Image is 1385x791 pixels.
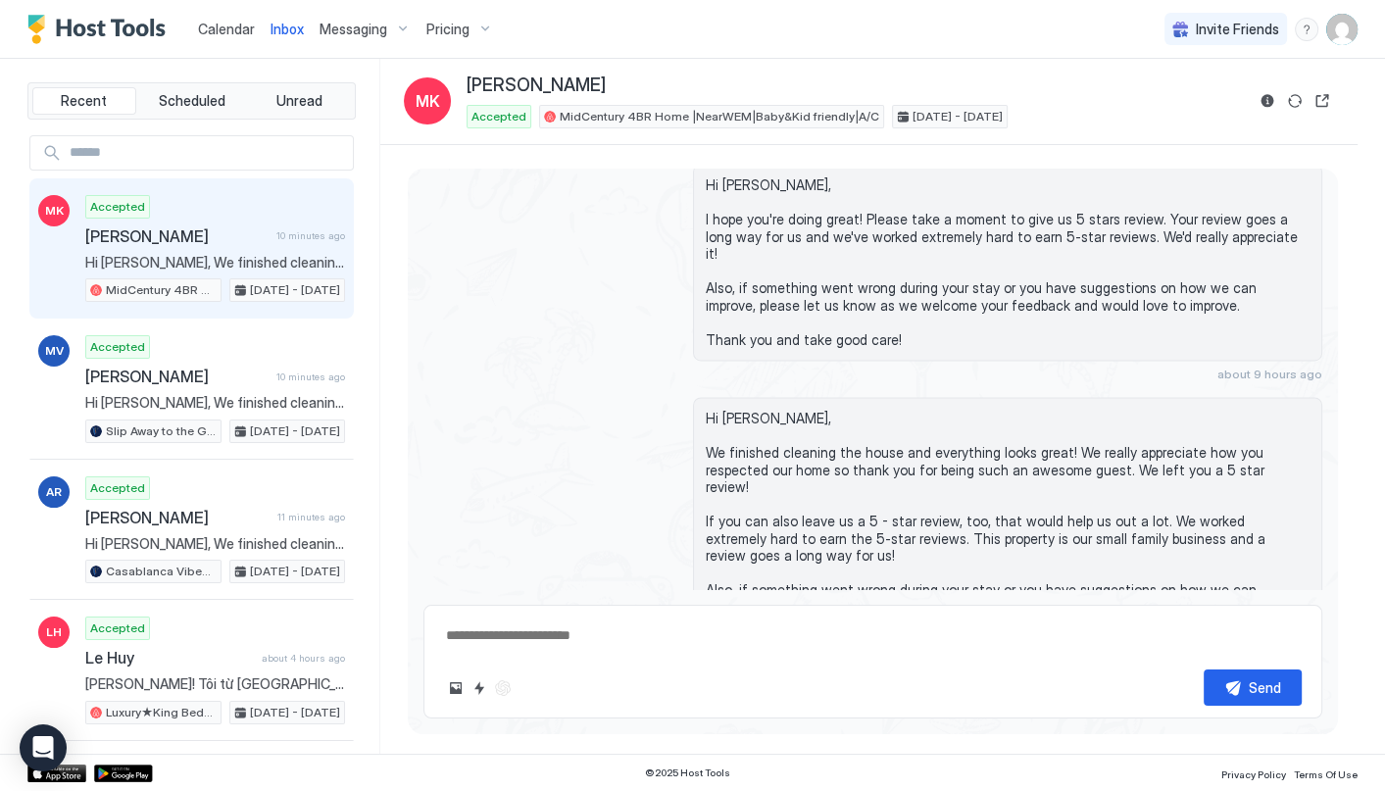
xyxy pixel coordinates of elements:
span: Inbox [271,21,304,37]
span: [DATE] - [DATE] [250,563,340,580]
span: Accepted [90,619,145,637]
a: Privacy Policy [1221,763,1286,783]
span: MidCentury 4BR Home |NearWEM|Baby&Kid friendly|A/C [106,281,217,299]
span: about 4 hours ago [262,652,345,665]
button: Upload image [444,676,468,700]
span: [DATE] - [DATE] [250,281,340,299]
a: Terms Of Use [1294,763,1358,783]
span: [DATE] - [DATE] [913,108,1003,125]
span: [PERSON_NAME] [85,367,269,386]
span: Accepted [90,338,145,356]
span: © 2025 Host Tools [645,766,730,779]
span: MV [45,342,64,360]
span: Slip Away to the Galaxy ♥ 10min to DT & UoA ♥ Baby Friendly ♥ Free Parking [106,422,217,440]
a: App Store [27,765,86,782]
span: Accepted [90,198,145,216]
span: about 9 hours ago [1217,367,1322,381]
span: Calendar [198,21,255,37]
span: LH [46,623,62,641]
span: Hi [PERSON_NAME], We finished cleaning the house and everything looks great! We really appreciate... [85,535,345,553]
span: Luxury★King Beds ★[PERSON_NAME] Ave ★Smart Home ★Free Parking [106,704,217,721]
span: Hi [PERSON_NAME], I hope you're doing great! Please take a moment to give us 5 stars review. Your... [706,176,1310,348]
div: User profile [1326,14,1358,45]
span: Accepted [471,108,526,125]
input: Input Field [62,136,353,170]
div: Send [1249,677,1281,698]
button: Sync reservation [1283,89,1307,113]
span: MK [416,89,440,113]
span: Hi [PERSON_NAME], We finished cleaning the house and everything looks great! We really appreciate... [706,410,1310,650]
a: Google Play Store [94,765,153,782]
span: [PERSON_NAME] [467,74,606,97]
span: [DATE] - [DATE] [250,704,340,721]
span: Casablanca Vibe★King Bed★Close to [PERSON_NAME] Ave and Uof A ★Smart Home★Free Parking [106,563,217,580]
button: Scheduled [140,87,244,115]
a: Inbox [271,19,304,39]
div: tab-group [27,82,356,120]
span: Hi [PERSON_NAME], We finished cleaning the house and everything looks great! We really appreciate... [85,254,345,272]
span: MK [45,202,64,220]
button: Quick reply [468,676,491,700]
span: [PERSON_NAME]! Tôi từ [GEOGRAPHIC_DATA] qua để chuẩn bị các con vào nhập học ở [GEOGRAPHIC_DATA] [85,675,345,693]
button: Unread [247,87,351,115]
button: Reservation information [1256,89,1279,113]
span: 10 minutes ago [276,371,345,383]
span: Scheduled [159,92,225,110]
span: MidCentury 4BR Home |NearWEM|Baby&Kid friendly|A/C [560,108,879,125]
span: AR [46,483,62,501]
span: Accepted [90,479,145,497]
span: Pricing [426,21,470,38]
button: Send [1204,669,1302,706]
span: 11 minutes ago [277,511,345,523]
div: menu [1295,18,1318,41]
div: Open Intercom Messenger [20,724,67,771]
span: Unread [276,92,322,110]
span: [PERSON_NAME] [85,508,270,527]
span: Messaging [320,21,387,38]
span: Hi [PERSON_NAME], We finished cleaning the house and everything looks great! We really appreciate... [85,394,345,412]
span: Invite Friends [1196,21,1279,38]
span: Privacy Policy [1221,768,1286,780]
button: Recent [32,87,136,115]
span: Recent [61,92,107,110]
button: Open reservation [1311,89,1334,113]
a: Host Tools Logo [27,15,174,44]
span: [DATE] - [DATE] [250,422,340,440]
span: Terms Of Use [1294,768,1358,780]
span: Le Huy [85,648,254,667]
span: [PERSON_NAME] [85,226,269,246]
a: Calendar [198,19,255,39]
span: 10 minutes ago [276,229,345,242]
